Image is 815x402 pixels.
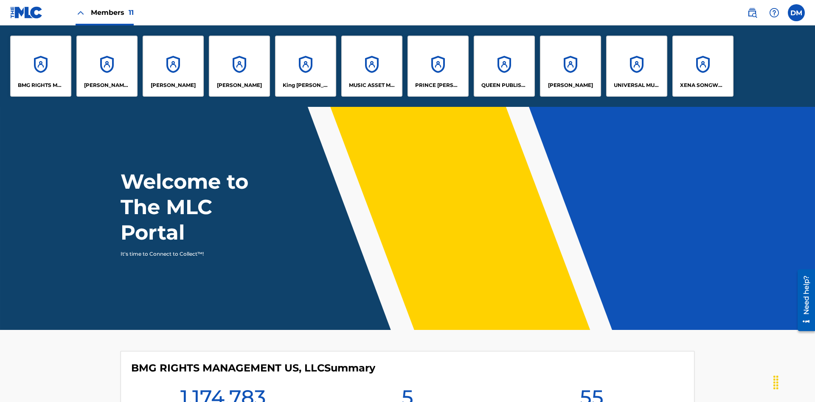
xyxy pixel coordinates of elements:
img: Close [76,8,86,18]
div: Drag [769,370,783,395]
p: CLEO SONGWRITER [84,81,130,89]
a: AccountsBMG RIGHTS MANAGEMENT US, LLC [10,36,71,97]
span: 11 [129,8,134,17]
p: XENA SONGWRITER [680,81,726,89]
a: AccountsQUEEN PUBLISHA [474,36,535,97]
p: It's time to Connect to Collect™! [121,250,268,258]
p: EYAMA MCSINGER [217,81,262,89]
a: Accounts[PERSON_NAME] [143,36,204,97]
h1: Welcome to The MLC Portal [121,169,279,245]
div: Help [766,4,783,21]
p: UNIVERSAL MUSIC PUB GROUP [614,81,660,89]
p: QUEEN PUBLISHA [481,81,528,89]
a: Accounts[PERSON_NAME] SONGWRITER [76,36,138,97]
p: RONALD MCTESTERSON [548,81,593,89]
img: search [747,8,757,18]
a: AccountsXENA SONGWRITER [672,36,733,97]
p: King McTesterson [283,81,329,89]
a: AccountsMUSIC ASSET MANAGEMENT (MAM) [341,36,402,97]
a: Accounts[PERSON_NAME] [540,36,601,97]
p: MUSIC ASSET MANAGEMENT (MAM) [349,81,395,89]
iframe: Chat Widget [773,361,815,402]
a: AccountsPRINCE [PERSON_NAME] [407,36,469,97]
a: AccountsKing [PERSON_NAME] [275,36,336,97]
span: Members [91,8,134,17]
p: BMG RIGHTS MANAGEMENT US, LLC [18,81,64,89]
a: AccountsUNIVERSAL MUSIC PUB GROUP [606,36,667,97]
img: help [769,8,779,18]
div: User Menu [788,4,805,21]
a: Public Search [744,4,761,21]
p: ELVIS COSTELLO [151,81,196,89]
a: Accounts[PERSON_NAME] [209,36,270,97]
h4: BMG RIGHTS MANAGEMENT US, LLC [131,362,375,374]
p: PRINCE MCTESTERSON [415,81,461,89]
iframe: Resource Center [791,266,815,335]
img: MLC Logo [10,6,43,19]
